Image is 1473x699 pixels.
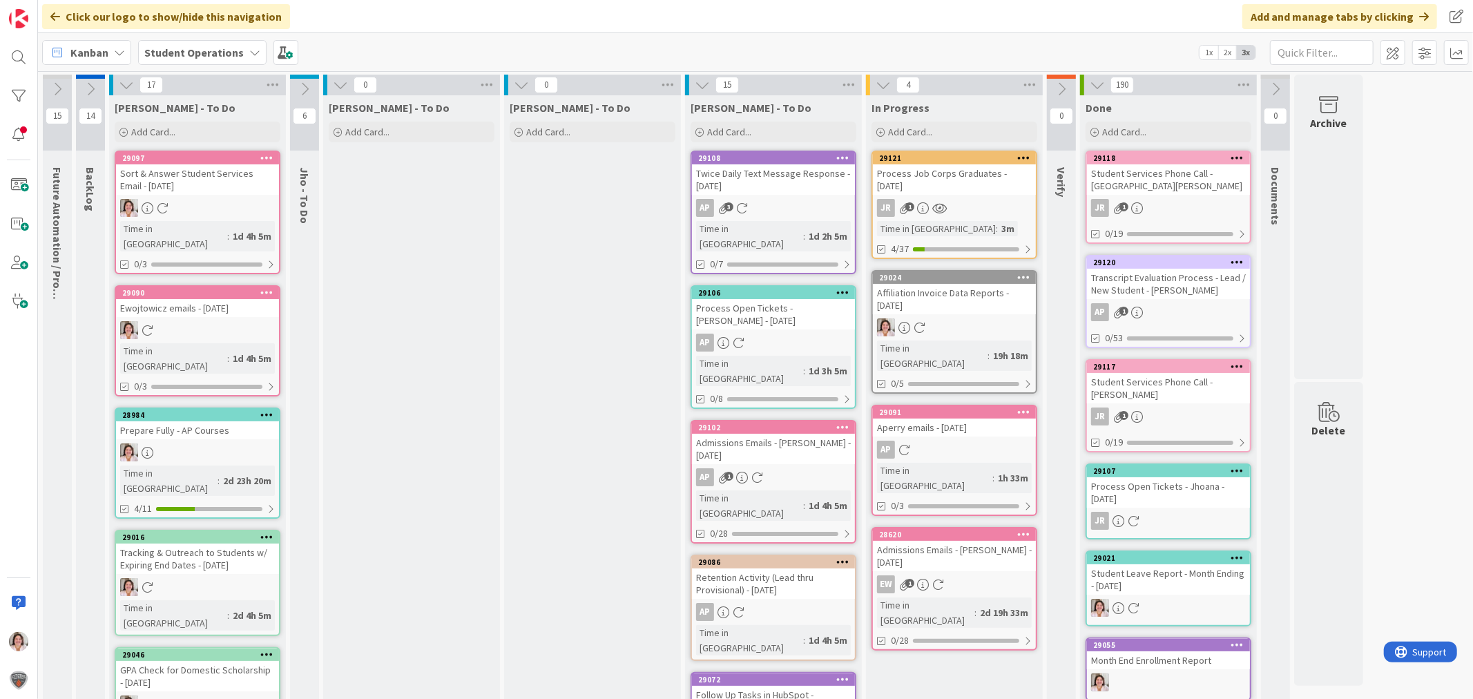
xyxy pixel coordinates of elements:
span: Jho - To Do [298,167,311,224]
div: JR [1091,512,1109,530]
div: 29091 [873,406,1036,419]
span: Eric - To Do [510,101,630,115]
div: 29118Student Services Phone Call - [GEOGRAPHIC_DATA][PERSON_NAME] [1087,152,1250,195]
span: Add Card... [888,126,932,138]
div: Time in [GEOGRAPHIC_DATA] [120,600,227,631]
span: 17 [139,77,163,93]
span: : [227,229,229,244]
img: avatar [9,671,28,690]
span: 1 [724,472,733,481]
div: 29117Student Services Phone Call - [PERSON_NAME] [1087,361,1250,403]
div: EW [1087,599,1250,617]
div: JR [1087,512,1250,530]
span: BackLog [84,167,97,211]
span: : [803,633,805,648]
span: 6 [293,108,316,124]
div: EW [116,578,279,596]
span: Support [29,2,63,19]
div: Transcript Evaluation Process - Lead / New Student - [PERSON_NAME] [1087,269,1250,299]
div: Time in [GEOGRAPHIC_DATA] [696,356,803,386]
span: : [974,605,976,620]
span: Done [1086,101,1112,115]
span: Add Card... [526,126,570,138]
b: Student Operations [144,46,244,59]
div: Delete [1312,422,1346,439]
span: 0 [535,77,558,93]
div: 28620Admissions Emails - [PERSON_NAME] - [DATE] [873,528,1036,571]
div: AP [692,603,855,621]
span: Verify [1055,167,1068,197]
div: 29091Aperry emails - [DATE] [873,406,1036,437]
div: EW [877,575,895,593]
div: Process Job Corps Graduates - [DATE] [873,164,1036,195]
div: 28984Prepare Fully - AP Courses [116,409,279,439]
div: 29086Retention Activity (Lead thru Provisional) - [DATE] [692,556,855,599]
span: 0 [1264,108,1287,124]
span: Amanda - To Do [691,101,811,115]
div: Time in [GEOGRAPHIC_DATA] [696,625,803,655]
div: Time in [GEOGRAPHIC_DATA] [696,490,803,521]
span: 1 [1119,202,1128,211]
span: 0/28 [710,526,728,541]
span: Add Card... [1102,126,1146,138]
div: AP [696,334,714,352]
span: 0/5 [891,376,904,391]
div: 2d 19h 33m [976,605,1032,620]
div: Student Services Phone Call - [PERSON_NAME] [1087,373,1250,403]
div: 29107Process Open Tickets - Jhoana - [DATE] [1087,465,1250,508]
span: : [803,363,805,379]
div: Tracking & Outreach to Students w/ Expiring End Dates - [DATE] [116,544,279,574]
div: 29106 [692,287,855,299]
div: 29024 [879,273,1036,283]
img: EW [120,321,138,339]
div: 29055 [1087,639,1250,651]
div: 29072 [692,673,855,686]
div: 1d 4h 5m [805,498,851,513]
span: 0/19 [1105,435,1123,450]
span: 15 [715,77,739,93]
span: 0 [1050,108,1073,124]
div: EW [873,575,1036,593]
div: 29106 [698,288,855,298]
div: Month End Enrollment Report [1087,651,1250,669]
div: Admissions Emails - [PERSON_NAME] - [DATE] [692,434,855,464]
div: 29120 [1093,258,1250,267]
img: EW [120,443,138,461]
div: 3m [998,221,1018,236]
div: 2d 23h 20m [220,473,275,488]
div: 29046GPA Check for Domestic Scholarship - [DATE] [116,649,279,691]
input: Quick Filter... [1270,40,1374,65]
div: 29121 [879,153,1036,163]
span: Future Automation / Process Building [50,167,64,355]
div: 28984 [122,410,279,420]
span: Emilie - To Do [115,101,235,115]
span: 0/3 [134,379,147,394]
div: Time in [GEOGRAPHIC_DATA] [877,221,996,236]
div: 29090 [116,287,279,299]
div: EW [116,199,279,217]
span: 0/53 [1105,331,1123,345]
div: 29102Admissions Emails - [PERSON_NAME] - [DATE] [692,421,855,464]
div: 29021 [1087,552,1250,564]
img: EW [1091,599,1109,617]
div: AP [692,334,855,352]
div: 28620 [873,528,1036,541]
div: AP [873,441,1036,459]
div: 29016Tracking & Outreach to Students w/ Expiring End Dates - [DATE] [116,531,279,574]
span: In Progress [872,101,930,115]
div: 1d 2h 5m [805,229,851,244]
div: 29117 [1087,361,1250,373]
div: Time in [GEOGRAPHIC_DATA] [877,341,988,371]
div: 29108Twice Daily Text Message Response - [DATE] [692,152,855,195]
div: 29117 [1093,362,1250,372]
img: EW [1091,673,1109,691]
span: : [996,221,998,236]
div: 29097 [122,153,279,163]
div: 29086 [692,556,855,568]
div: Time in [GEOGRAPHIC_DATA] [877,597,974,628]
div: 29097Sort & Answer Student Services Email - [DATE] [116,152,279,195]
div: EW [116,443,279,461]
div: JR [1087,408,1250,425]
div: Student Leave Report - Month Ending - [DATE] [1087,564,1250,595]
div: 29121Process Job Corps Graduates - [DATE] [873,152,1036,195]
